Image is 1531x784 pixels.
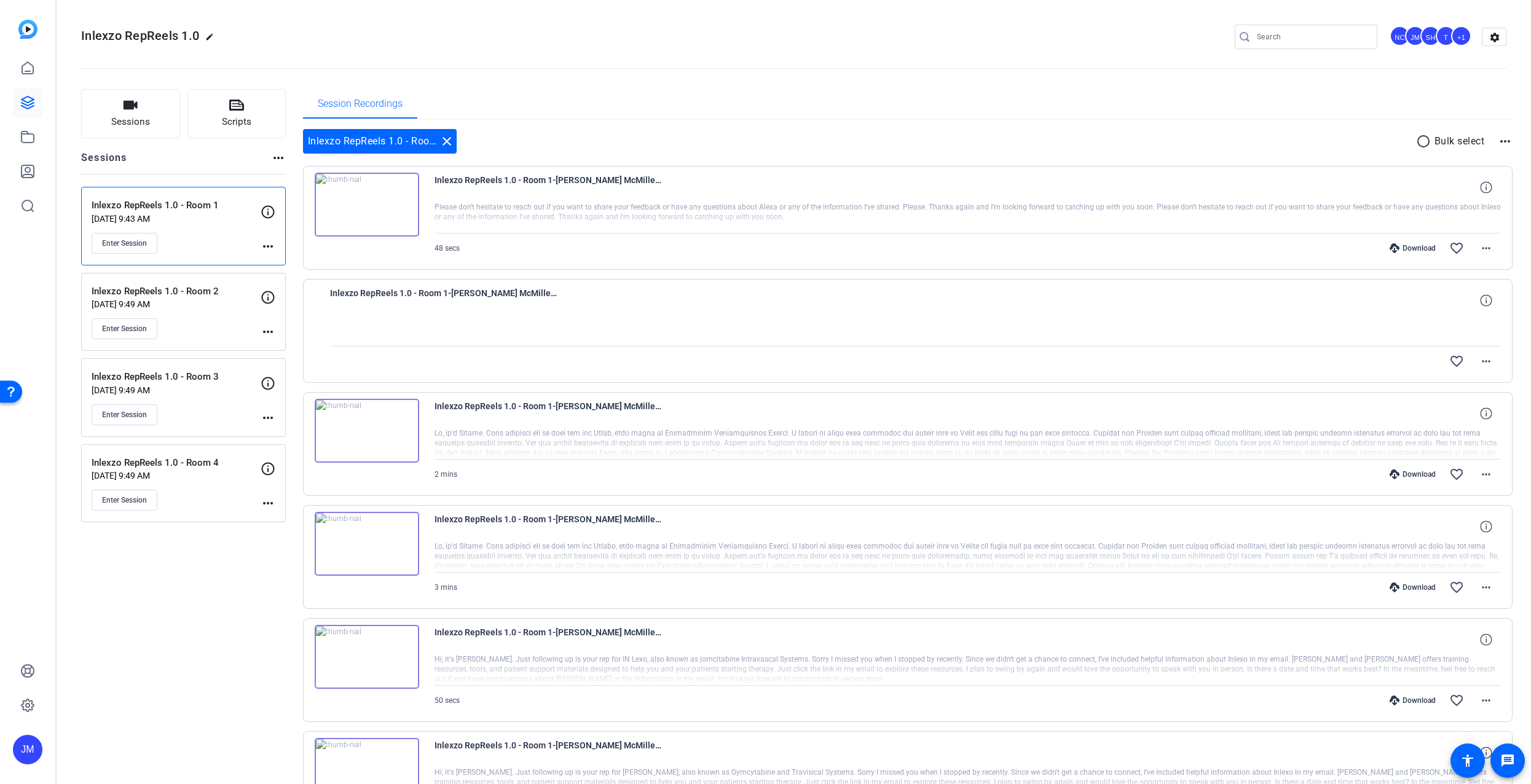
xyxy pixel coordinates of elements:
div: Inlexzo RepReels 1.0 - Room 1 [303,129,457,154]
ngx-avatar: Sean Healey [1420,26,1442,47]
span: Inlexzo RepReels 1.0 - Room 1-[PERSON_NAME] McMiller1-2025-08-18-12-32-20-378-0 [435,399,662,428]
mat-icon: favorite_border [1449,580,1464,595]
img: blue-gradient.svg [18,20,37,39]
h2: Sessions [81,151,127,174]
div: +1 [1451,26,1471,46]
mat-icon: more_horiz [1479,580,1494,595]
span: Inlexzo RepReels 1.0 - Room 1-[PERSON_NAME] McMiller1-2025-08-18-12-34-25-569-0 [330,286,557,315]
mat-icon: favorite_border [1449,354,1464,369]
span: Inlexzo RepReels 1.0 - Room 1-[PERSON_NAME] McMiller1-2025-08-18-12-26-43-503-0 [435,625,662,654]
mat-icon: edit [205,33,220,47]
span: 50 secs [435,696,460,705]
p: Inlexzo RepReels 1.0 - Room 4 [92,456,261,470]
mat-icon: more_horiz [1479,693,1494,708]
mat-icon: more_horiz [1479,467,1494,482]
mat-icon: favorite_border [1449,241,1464,256]
div: SH [1420,26,1441,46]
mat-icon: more_horiz [261,410,275,425]
span: Scripts [222,115,251,129]
span: Enter Session [102,238,147,248]
mat-icon: radio_button_unchecked [1416,134,1435,149]
mat-icon: more_horiz [1498,134,1513,149]
button: Enter Session [92,318,157,339]
div: JM [1405,26,1425,46]
ngx-avatar: Nate Cleveland [1390,26,1411,47]
div: Download [1383,582,1442,592]
span: Enter Session [102,495,147,505]
span: Session Recordings [318,99,403,109]
mat-icon: favorite_border [1449,693,1464,708]
mat-icon: more_horiz [1479,354,1494,369]
button: Enter Session [92,404,157,425]
button: Scripts [187,89,286,138]
span: 3 mins [435,583,457,592]
mat-icon: message [1500,753,1515,768]
div: JM [13,735,42,764]
mat-icon: close [439,134,454,149]
mat-icon: more_horiz [261,324,275,339]
div: Download [1383,243,1442,253]
div: Download [1383,469,1442,479]
div: NC [1390,26,1410,46]
span: 2 mins [435,470,457,479]
p: Bulk select [1435,134,1485,149]
p: Inlexzo RepReels 1.0 - Room 2 [92,284,261,299]
mat-icon: more_horiz [261,239,275,254]
div: T [1436,26,1456,46]
ngx-avatar: Tinks [1436,26,1457,47]
span: Inlexzo RepReels 1.0 - Room 1-[PERSON_NAME] McMiller1-2025-08-18-12-34-36-945-0 [435,173,662,202]
span: Inlexzo RepReels 1.0 [81,28,199,43]
span: 48 secs [435,244,460,253]
span: Enter Session [102,324,147,334]
mat-icon: more_horiz [261,496,275,511]
p: [DATE] 9:43 AM [92,214,261,224]
p: [DATE] 9:49 AM [92,299,261,309]
mat-icon: settings [1482,28,1507,47]
span: Enter Session [102,410,147,420]
p: [DATE] 9:49 AM [92,471,261,480]
ngx-avatar: James Monte [1405,26,1427,47]
button: Enter Session [92,490,157,511]
mat-icon: more_horiz [271,151,286,165]
img: thumb-nail [315,399,419,463]
div: Download [1383,696,1442,705]
button: Enter Session [92,233,157,254]
span: Inlexzo RepReels 1.0 - Room 1-[PERSON_NAME] McMiller1-2025-08-18-12-28-39-889-0 [435,512,662,541]
mat-icon: more_horiz [1479,241,1494,256]
p: Inlexzo RepReels 1.0 - Room 3 [92,370,261,384]
span: Inlexzo RepReels 1.0 - Room 1-[PERSON_NAME] McMiller1-2025-08-18-12-24-42-402-0 [435,738,662,767]
mat-icon: favorite_border [1449,467,1464,482]
mat-icon: accessibility [1460,753,1475,768]
img: thumb-nail [315,625,419,689]
button: Sessions [81,89,180,138]
input: Search [1257,29,1368,44]
img: thumb-nail [315,173,419,237]
img: thumb-nail [315,512,419,576]
span: Sessions [111,115,150,129]
p: [DATE] 9:49 AM [92,385,261,395]
p: Inlexzo RepReels 1.0 - Room 1 [92,198,261,213]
